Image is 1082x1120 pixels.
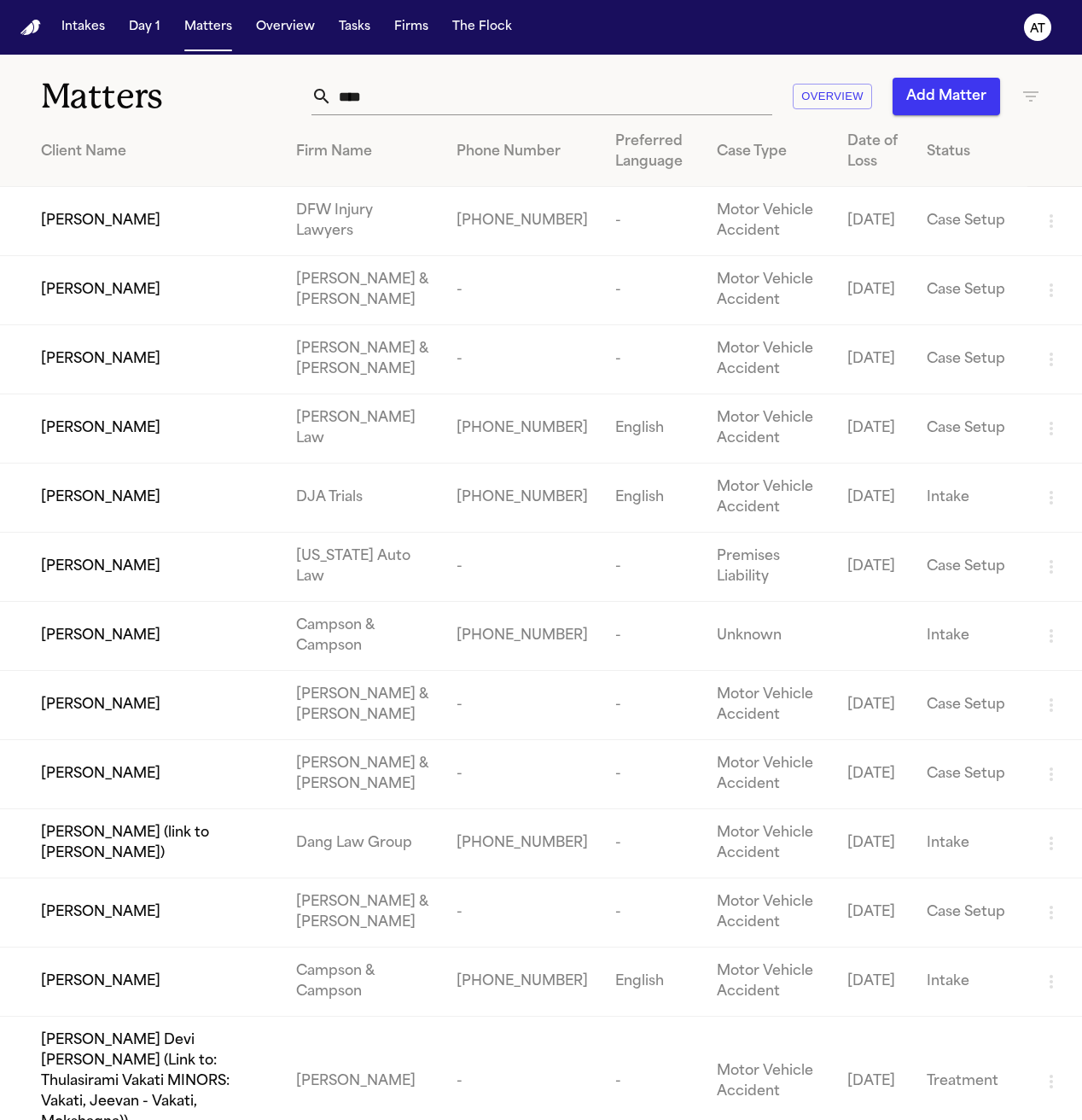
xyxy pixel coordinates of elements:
td: Motor Vehicle Accident [703,809,834,878]
td: [PHONE_NUMBER] [443,602,602,671]
td: [PHONE_NUMBER] [443,948,602,1017]
td: [PERSON_NAME] & [PERSON_NAME] [282,256,443,325]
a: Home [20,20,41,36]
td: Motor Vehicle Accident [703,256,834,325]
td: [DATE] [834,809,912,878]
td: - [443,325,602,394]
td: Case Setup [913,394,1027,464]
td: [PHONE_NUMBER] [443,187,602,256]
td: [PERSON_NAME] & [PERSON_NAME] [282,740,443,809]
td: - [443,878,602,948]
td: Case Setup [913,533,1027,602]
td: Motor Vehicle Accident [703,740,834,809]
td: Motor Vehicle Accident [703,187,834,256]
td: [DATE] [834,948,912,1017]
td: Motor Vehicle Accident [703,394,834,464]
td: Intake [913,809,1027,878]
button: Day 1 [122,12,167,43]
td: [DATE] [834,256,912,325]
td: [DATE] [834,464,912,533]
td: - [443,256,602,325]
h1: Matters [41,75,309,118]
td: - [602,740,703,809]
td: Motor Vehicle Accident [703,325,834,394]
td: [DATE] [834,187,912,256]
td: [DATE] [834,878,912,948]
td: - [602,325,703,394]
td: Motor Vehicle Accident [703,671,834,740]
td: [PERSON_NAME] & [PERSON_NAME] [282,878,443,948]
button: Intakes [55,12,112,43]
button: Overview [249,12,322,43]
span: [PERSON_NAME] [41,764,160,785]
td: DJA Trials [282,464,443,533]
td: Intake [913,602,1027,671]
td: [PERSON_NAME] & [PERSON_NAME] [282,671,443,740]
span: [PERSON_NAME] [41,280,160,300]
td: [DATE] [834,671,912,740]
span: [PERSON_NAME] (link to [PERSON_NAME]) [41,823,269,864]
td: Dang Law Group [282,809,443,878]
td: - [602,256,703,325]
div: Phone Number [457,142,588,162]
div: Preferred Language [615,131,689,172]
td: [DATE] [834,740,912,809]
div: Client Name [41,142,269,162]
td: [PERSON_NAME] & [PERSON_NAME] [282,325,443,394]
td: Motor Vehicle Accident [703,948,834,1017]
button: Firms [387,12,435,43]
td: - [443,533,602,602]
td: - [602,187,703,256]
td: - [443,671,602,740]
button: Overview [793,84,872,110]
td: - [602,533,703,602]
td: [US_STATE] Auto Law [282,533,443,602]
td: - [602,878,703,948]
td: DFW Injury Lawyers [282,187,443,256]
td: Case Setup [913,256,1027,325]
img: Finch Logo [20,20,41,36]
button: The Flock [445,12,519,43]
td: [DATE] [834,394,912,464]
span: [PERSON_NAME] [41,557,160,577]
td: Campson & Campson [282,948,443,1017]
div: Case Type [717,142,820,162]
td: Case Setup [913,187,1027,256]
td: English [602,394,703,464]
td: [DATE] [834,533,912,602]
td: Case Setup [913,740,1027,809]
td: - [443,740,602,809]
span: [PERSON_NAME] [41,971,160,992]
td: English [602,948,703,1017]
td: - [602,671,703,740]
div: Date of Loss [847,131,899,172]
td: - [602,809,703,878]
td: [PHONE_NUMBER] [443,464,602,533]
td: Intake [913,948,1027,1017]
span: [PERSON_NAME] [41,418,160,439]
button: Matters [177,12,239,43]
td: Motor Vehicle Accident [703,464,834,533]
span: [PERSON_NAME] [41,211,160,231]
div: Firm Name [296,142,429,162]
div: Status [927,142,1014,162]
td: Premises Liability [703,533,834,602]
td: Case Setup [913,671,1027,740]
td: Case Setup [913,325,1027,394]
button: Add Matter [893,78,1000,115]
td: [PERSON_NAME] Law [282,394,443,464]
button: Tasks [332,12,377,43]
td: English [602,464,703,533]
td: Campson & Campson [282,602,443,671]
td: Intake [913,464,1027,533]
span: [PERSON_NAME] [41,902,160,923]
span: [PERSON_NAME] [41,487,160,508]
span: [PERSON_NAME] [41,626,160,646]
span: [PERSON_NAME] [41,695,160,715]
